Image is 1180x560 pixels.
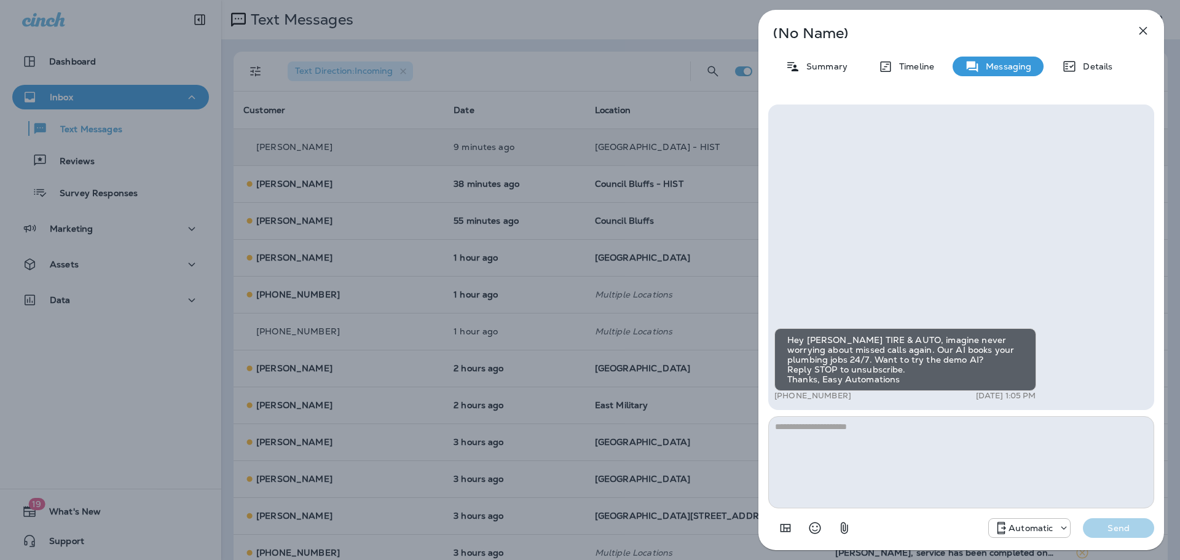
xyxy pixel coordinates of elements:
[774,391,851,401] p: [PHONE_NUMBER]
[893,61,934,71] p: Timeline
[1077,61,1112,71] p: Details
[773,28,1109,38] p: (No Name)
[773,516,798,540] button: Add in a premade template
[774,328,1036,391] div: Hey [PERSON_NAME] TIRE & AUTO, imagine never worrying about missed calls again. Our AI books your...
[800,61,848,71] p: Summary
[980,61,1031,71] p: Messaging
[803,516,827,540] button: Select an emoji
[976,391,1036,401] p: [DATE] 1:05 PM
[1009,523,1053,533] p: Automatic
